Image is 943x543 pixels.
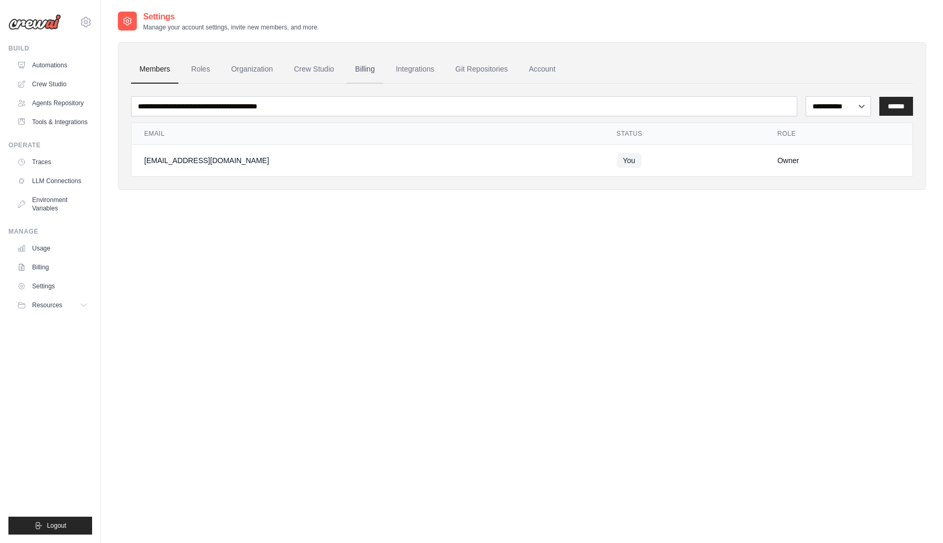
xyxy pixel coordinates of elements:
[13,95,92,112] a: Agents Repository
[13,154,92,170] a: Traces
[144,155,591,166] div: [EMAIL_ADDRESS][DOMAIN_NAME]
[143,23,319,32] p: Manage your account settings, invite new members, and more.
[13,114,92,130] a: Tools & Integrations
[286,55,343,84] a: Crew Studio
[520,55,564,84] a: Account
[13,192,92,217] a: Environment Variables
[13,278,92,295] a: Settings
[143,11,319,23] h2: Settings
[13,57,92,74] a: Automations
[347,55,383,84] a: Billing
[13,240,92,257] a: Usage
[387,55,443,84] a: Integrations
[13,297,92,314] button: Resources
[47,521,66,530] span: Logout
[447,55,516,84] a: Git Repositories
[183,55,218,84] a: Roles
[8,44,92,53] div: Build
[13,76,92,93] a: Crew Studio
[13,173,92,189] a: LLM Connections
[8,14,61,30] img: Logo
[131,55,178,84] a: Members
[13,259,92,276] a: Billing
[604,123,765,145] th: Status
[777,155,900,166] div: Owner
[132,123,604,145] th: Email
[617,153,642,168] span: You
[8,227,92,236] div: Manage
[8,141,92,149] div: Operate
[32,301,62,309] span: Resources
[223,55,281,84] a: Organization
[8,517,92,535] button: Logout
[765,123,912,145] th: Role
